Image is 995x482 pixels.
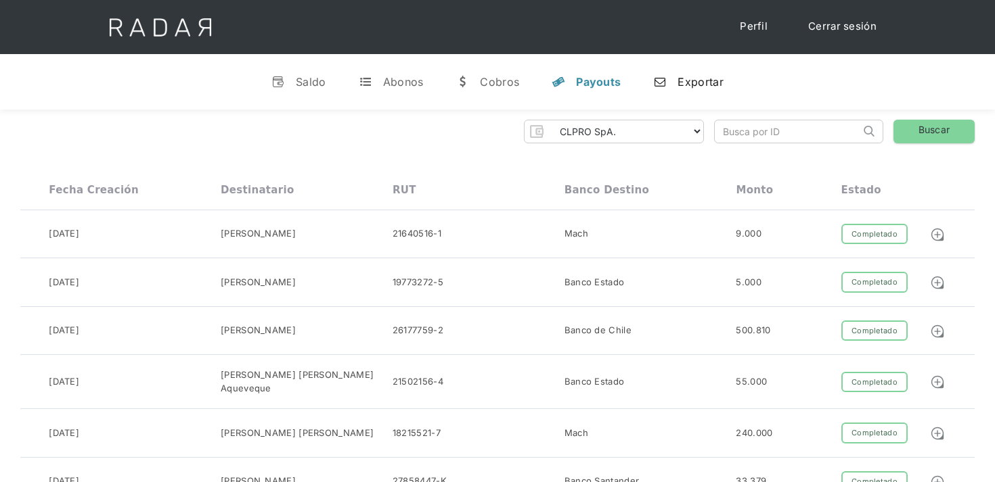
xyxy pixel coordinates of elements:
a: Perfil [726,14,781,40]
div: Destinatario [221,184,294,196]
div: Banco Estado [565,375,625,389]
div: Saldo [296,75,326,89]
div: [PERSON_NAME] [221,227,296,241]
img: Detalle [930,426,945,441]
div: RUT [393,184,416,196]
div: [PERSON_NAME] [221,324,296,337]
div: Banco Estado [565,276,625,289]
div: Banco destino [565,184,649,196]
div: Payouts [576,75,621,89]
form: Form [524,120,704,143]
div: 21502156-4 [393,375,443,389]
div: Fecha creación [49,184,139,196]
div: Completado [841,423,908,443]
div: t [359,75,372,89]
img: Detalle [930,227,945,242]
div: 19773272-5 [393,276,443,289]
div: [PERSON_NAME] [221,276,296,289]
div: Banco de Chile [565,324,632,337]
img: Detalle [930,324,945,339]
div: 240.000 [736,427,772,440]
div: [DATE] [49,427,79,440]
div: Completado [841,272,908,293]
div: [DATE] [49,276,79,289]
div: 26177759-2 [393,324,443,337]
div: 18215521-7 [393,427,441,440]
div: v [271,75,285,89]
div: 21640516-1 [393,227,441,241]
div: [PERSON_NAME] [PERSON_NAME] Aqueveque [221,368,393,395]
div: 9.000 [736,227,761,241]
div: [PERSON_NAME] [PERSON_NAME] [221,427,374,440]
img: Detalle [930,375,945,389]
a: Buscar [893,120,975,143]
div: Completado [841,320,908,341]
input: Busca por ID [715,120,860,143]
div: Completado [841,224,908,245]
div: Abonos [383,75,424,89]
a: Cerrar sesión [795,14,890,40]
div: 500.810 [736,324,770,337]
div: Mach [565,427,588,440]
div: Exportar [678,75,723,89]
div: [DATE] [49,227,79,241]
div: Monto [736,184,773,196]
div: [DATE] [49,375,79,389]
div: Cobros [480,75,519,89]
div: [DATE] [49,324,79,337]
div: Mach [565,227,588,241]
div: Estado [841,184,881,196]
div: Completado [841,372,908,393]
div: n [653,75,667,89]
img: Detalle [930,275,945,290]
div: 5.000 [736,276,761,289]
div: y [552,75,565,89]
div: 55.000 [736,375,767,389]
div: w [456,75,469,89]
